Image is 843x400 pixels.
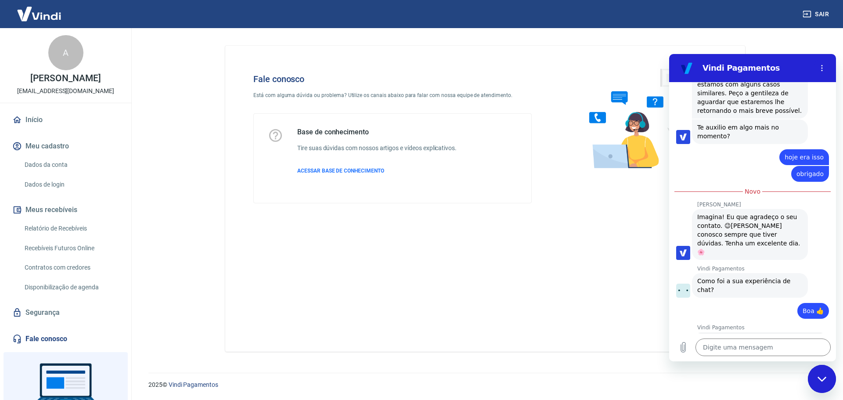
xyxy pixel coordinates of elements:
img: Vindi [11,0,68,27]
button: Sair [801,6,832,22]
button: Meu cadastro [11,137,121,156]
p: 2025 © [148,380,822,389]
h5: Base de conhecimento [297,128,457,137]
img: Fale conosco [572,60,705,177]
iframe: Janela de mensagens [669,54,836,361]
span: ACESSAR BASE DE CONHECIMENTO [297,168,384,174]
div: A [48,35,83,70]
a: Início [11,110,121,130]
button: Meus recebíveis [11,200,121,220]
a: Dados de login [21,176,121,194]
p: [EMAIL_ADDRESS][DOMAIN_NAME] [17,86,114,96]
h6: Tire suas dúvidas com nossos artigos e vídeos explicativos. [297,144,457,153]
a: Recebíveis Futuros Online [21,239,121,257]
a: Segurança [11,303,121,322]
a: Relatório de Recebíveis [21,220,121,238]
a: Vindi Pagamentos [169,381,218,388]
a: Contratos com credores [21,259,121,277]
p: [PERSON_NAME] [30,74,101,83]
a: ACESSAR BASE DE CONHECIMENTO [297,167,457,175]
a: Disponibilização de agenda [21,278,121,296]
iframe: Botão para abrir a janela de mensagens, conversa em andamento [808,365,836,393]
h4: Fale conosco [253,74,532,84]
p: Está com alguma dúvida ou problema? Utilize os canais abaixo para falar com nossa equipe de atend... [253,91,532,99]
a: Fale conosco [11,329,121,349]
a: Dados da conta [21,156,121,174]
